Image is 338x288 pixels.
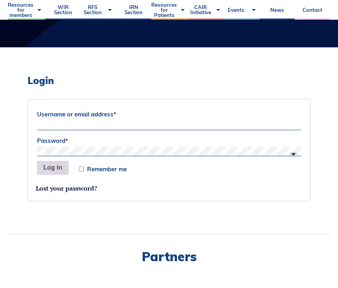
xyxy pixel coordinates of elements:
h2: Partners [8,250,330,263]
button: Log in [37,161,69,175]
h2: Login [28,75,310,86]
a: Lost your password? [36,184,97,193]
label: Username or email address [37,108,301,120]
label: Password [37,135,301,147]
input: Remember me [79,166,84,172]
span: Remember me [87,166,127,172]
